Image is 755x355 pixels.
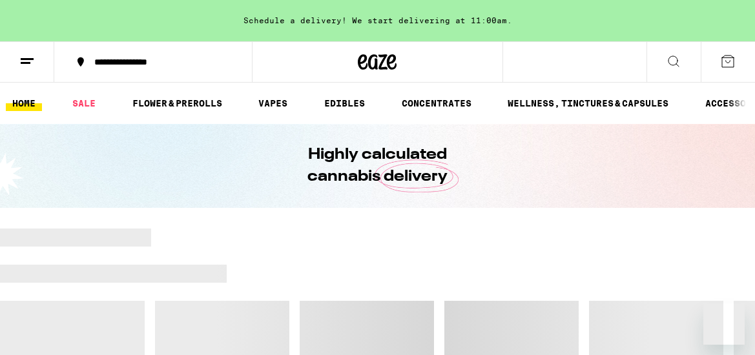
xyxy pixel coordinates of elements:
[126,96,229,111] a: FLOWER & PREROLLS
[252,96,294,111] a: VAPES
[66,96,102,111] a: SALE
[318,96,371,111] a: EDIBLES
[6,96,42,111] a: HOME
[501,96,675,111] a: WELLNESS, TINCTURES & CAPSULES
[395,96,478,111] a: CONCENTRATES
[271,144,484,188] h1: Highly calculated cannabis delivery
[703,303,745,345] iframe: Button to launch messaging window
